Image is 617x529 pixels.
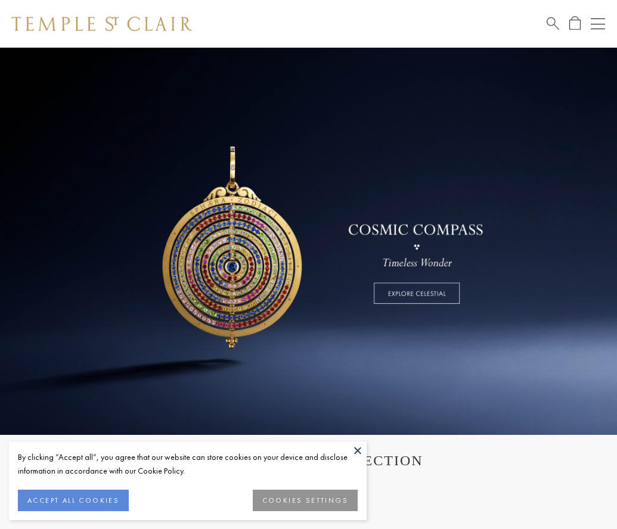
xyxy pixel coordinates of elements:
img: Temple St. Clair [12,17,192,31]
button: Open navigation [591,17,605,31]
a: Open Shopping Bag [569,16,581,31]
button: COOKIES SETTINGS [253,490,358,511]
button: ACCEPT ALL COOKIES [18,490,129,511]
a: Search [547,16,559,31]
div: By clicking “Accept all”, you agree that our website can store cookies on your device and disclos... [18,450,358,478]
